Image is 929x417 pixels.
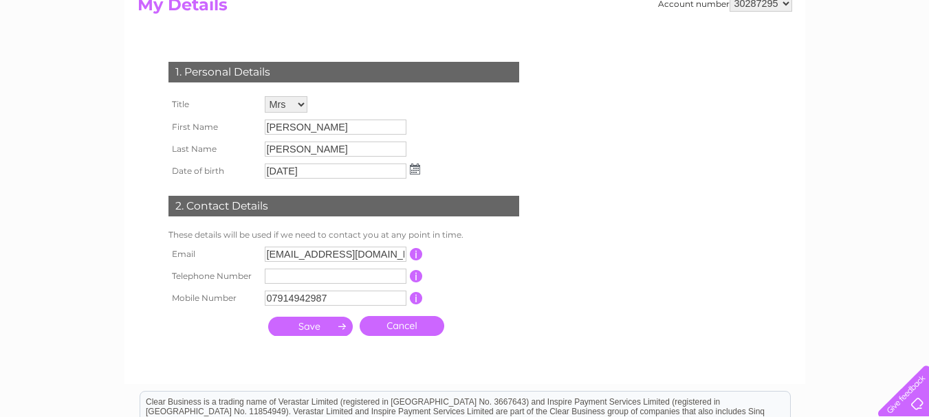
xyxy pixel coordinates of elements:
[838,58,871,69] a: Contact
[140,8,790,67] div: Clear Business is a trading name of Verastar Limited (registered in [GEOGRAPHIC_DATA] No. 3667643...
[32,36,102,78] img: logo.png
[268,317,353,336] input: Submit
[760,58,801,69] a: Telecoms
[165,160,261,182] th: Date of birth
[884,58,916,69] a: Log out
[168,196,519,216] div: 2. Contact Details
[360,316,444,336] a: Cancel
[165,93,261,116] th: Title
[410,248,423,260] input: Information
[809,58,829,69] a: Blog
[410,292,423,304] input: Information
[670,7,765,24] a: 0333 014 3131
[410,270,423,282] input: Information
[165,138,261,160] th: Last Name
[165,287,261,309] th: Mobile Number
[165,265,261,287] th: Telephone Number
[165,116,261,138] th: First Name
[165,243,261,265] th: Email
[410,164,420,174] img: ...
[168,62,519,82] div: 1. Personal Details
[721,58,752,69] a: Energy
[687,58,713,69] a: Water
[165,227,523,243] td: These details will be used if we need to contact you at any point in time.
